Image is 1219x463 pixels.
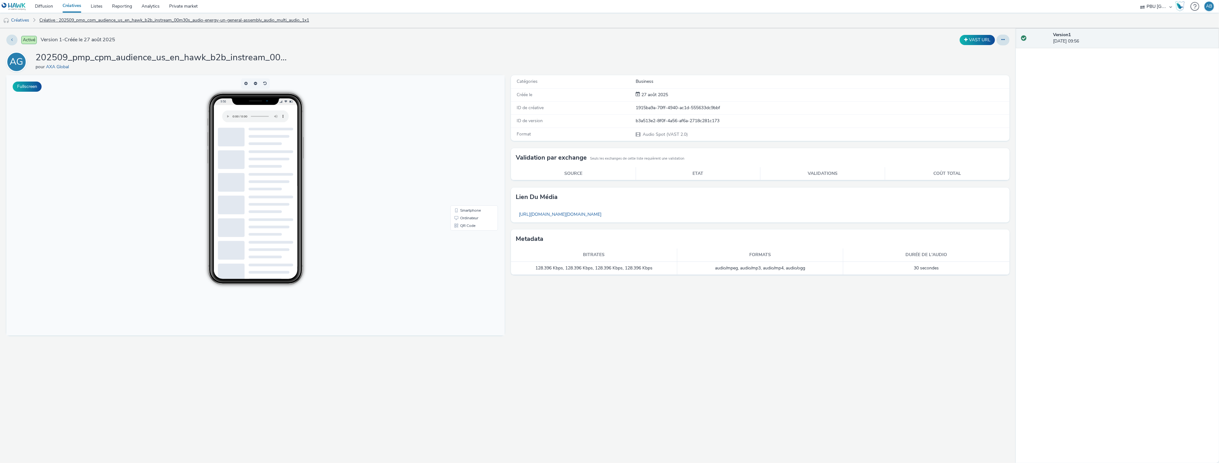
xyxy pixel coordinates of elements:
[46,64,71,70] a: AXA Global
[6,59,29,65] a: AG
[516,192,558,202] h3: Lien du média
[511,262,677,275] td: 128.396 Kbps, 128.396 Kbps, 128.396 Kbps, 128.396 Kbps
[36,13,312,28] a: Créative : 202509_pmp_cpm_audience_us_en_hawk_b2b_instream_00m30s_audio-energy-un-general-assembl...
[636,167,760,180] th: Etat
[516,208,605,221] a: [URL][DOMAIN_NAME][DOMAIN_NAME]
[517,131,531,137] span: Format
[454,149,469,152] span: QR Code
[636,105,1009,111] div: 1915ba9a-70ff-4940-ac1d-555633dc9bbf
[1206,2,1212,11] div: AB
[760,167,885,180] th: Validations
[36,64,46,70] span: pour
[1175,1,1185,11] img: Hawk Academy
[516,234,543,244] h3: Metadata
[214,24,220,28] span: 9:56
[517,92,532,98] span: Créée le
[1053,32,1071,38] strong: Version 1
[3,17,10,24] img: audio
[517,105,544,111] span: ID de créative
[21,36,37,44] span: Activé
[516,153,587,162] h3: Validation par exchange
[517,78,538,84] span: Catégories
[636,118,1009,124] div: b3a513e2-8f0f-4a56-af6a-2718c281c173
[1175,1,1187,11] a: Hawk Academy
[517,118,543,124] span: ID de version
[677,248,843,261] th: Formats
[454,133,474,137] span: Smartphone
[13,82,42,92] button: Fullscreen
[2,3,26,10] img: undefined Logo
[642,131,688,137] span: Audio Spot (VAST 2.0)
[36,52,289,64] h1: 202509_pmp_cpm_audience_us_en_hawk_b2b_instream_00m30s_audio-energy-un-general-assembly_audio_mul...
[885,167,1010,180] th: Coût total
[636,78,1009,85] div: Business
[511,167,636,180] th: Source
[640,92,668,98] div: Création 27 août 2025, 09:56
[843,262,1009,275] td: 30 secondes
[958,35,997,45] div: Dupliquer la créative en un VAST URL
[640,92,668,98] span: 27 août 2025
[511,248,677,261] th: Bitrates
[590,156,684,161] small: Seuls les exchanges de cette liste requièrent une validation
[960,35,995,45] button: VAST URL
[10,53,23,71] div: AG
[454,141,472,145] span: Ordinateur
[843,248,1009,261] th: Durée de l'audio
[677,262,843,275] td: audio/mpeg, audio/mp3, audio/mp4, audio/ogg
[1053,32,1214,45] div: [DATE] 09:56
[41,36,115,43] span: Version 1 - Créée le 27 août 2025
[445,131,490,139] li: Smartphone
[445,147,490,154] li: QR Code
[445,139,490,147] li: Ordinateur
